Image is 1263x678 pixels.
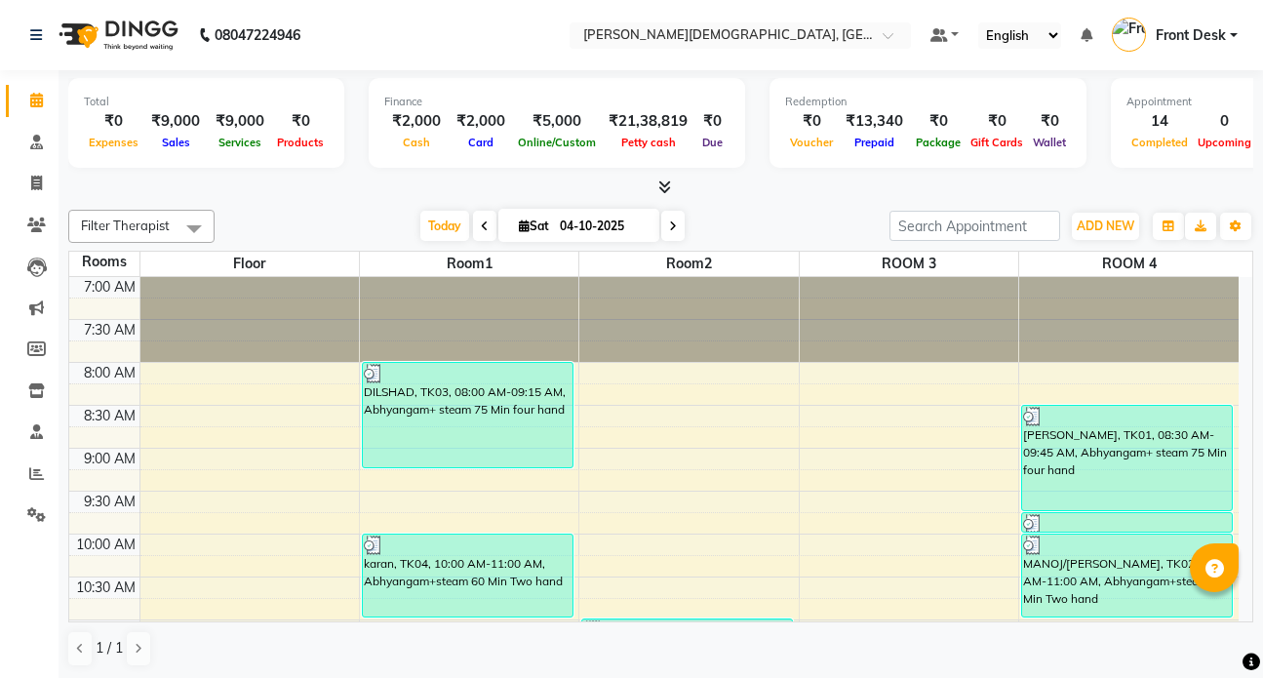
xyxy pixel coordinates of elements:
div: ₹2,000 [449,110,513,133]
input: Search Appointment [889,211,1060,241]
div: 9:30 AM [80,492,139,512]
div: 9:00 AM [80,449,139,469]
div: ₹9,000 [208,110,272,133]
div: 10:30 AM [72,578,139,598]
button: ADD NEW [1072,213,1139,240]
div: ₹0 [695,110,730,133]
div: Total [84,94,329,110]
div: ₹9,000 [143,110,208,133]
div: 8:00 AM [80,363,139,383]
b: 08047224946 [215,8,300,62]
div: Finance [384,94,730,110]
iframe: chat widget [1181,600,1243,658]
div: Redemption [785,94,1071,110]
span: Cash [398,136,435,149]
span: Online/Custom [513,136,601,149]
div: ₹0 [1028,110,1071,133]
div: karan, TK04, 10:00 AM-11:00 AM, Abhyangam+steam 60 Min Two hand [363,535,572,617]
span: Room2 [579,252,798,276]
span: 1 / 1 [96,638,123,658]
span: Sales [157,136,195,149]
div: ₹0 [911,110,966,133]
span: Today [420,211,469,241]
span: Expenses [84,136,143,149]
div: ₹5,000 [513,110,601,133]
span: Upcoming [1193,136,1256,149]
div: ₹0 [785,110,838,133]
div: 7:00 AM [80,277,139,298]
img: Front Desk [1112,18,1146,52]
span: Products [272,136,329,149]
div: ₹0 [966,110,1028,133]
span: Sat [514,219,554,233]
div: 11:00 AM [72,620,139,641]
div: ₹21,38,819 [601,110,695,133]
span: Room1 [360,252,578,276]
span: Completed [1126,136,1193,149]
div: 14 [1126,110,1193,133]
span: Card [463,136,498,149]
div: [PERSON_NAME], TK01, 08:30 AM-09:45 AM, Abhyangam+ steam 75 Min four hand [1022,406,1232,510]
span: Due [697,136,728,149]
span: ROOM 3 [800,252,1018,276]
div: [PERSON_NAME], TK01, 09:45 AM-10:00 AM, VIRECHANAM [1022,513,1232,532]
span: Package [911,136,966,149]
span: Gift Cards [966,136,1028,149]
div: 8:30 AM [80,406,139,426]
span: ADD NEW [1077,219,1134,233]
span: Wallet [1028,136,1071,149]
div: 7:30 AM [80,320,139,340]
div: MANOJ/[PERSON_NAME], TK02, 10:00 AM-11:00 AM, Abhyangam+steam 60 Min Two hand [1022,535,1232,617]
div: 0 [1193,110,1256,133]
div: Rooms [69,252,139,272]
span: Services [214,136,266,149]
img: logo [50,8,183,62]
div: ₹0 [272,110,329,133]
span: ROOM 4 [1019,252,1239,276]
div: ₹0 [84,110,143,133]
div: 10:00 AM [72,535,139,555]
span: Front Desk [1156,25,1226,46]
input: 2025-10-04 [554,212,651,241]
span: Petty cash [616,136,681,149]
div: ₹2,000 [384,110,449,133]
div: DILSHAD, TK03, 08:00 AM-09:15 AM, Abhyangam+ steam 75 Min four hand [363,363,572,467]
div: ₹13,340 [838,110,911,133]
span: Filter Therapist [81,218,170,233]
span: Voucher [785,136,838,149]
span: Floor [140,252,359,276]
span: Prepaid [849,136,899,149]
